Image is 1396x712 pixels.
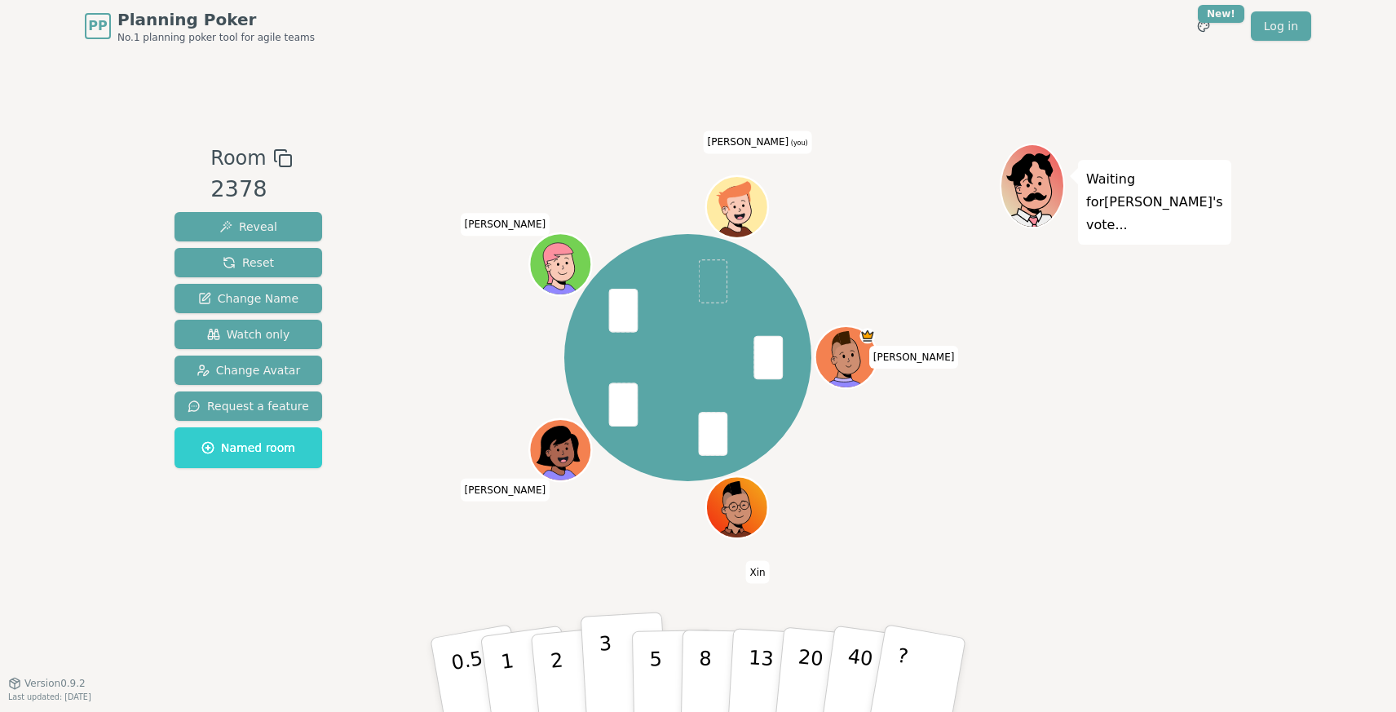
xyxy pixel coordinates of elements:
[1086,168,1223,237] p: Waiting for [PERSON_NAME] 's vote...
[174,248,322,277] button: Reset
[708,179,766,237] button: Click to change your avatar
[223,254,274,271] span: Reset
[174,284,322,313] button: Change Name
[461,214,550,237] span: Click to change your name
[1198,5,1244,23] div: New!
[201,440,295,456] span: Named room
[8,677,86,690] button: Version0.9.2
[85,8,315,44] a: PPPlanning PokerNo.1 planning poker tool for agile teams
[174,320,322,349] button: Watch only
[198,290,298,307] span: Change Name
[174,212,322,241] button: Reveal
[210,144,266,173] span: Room
[24,677,86,690] span: Version 0.9.2
[461,479,550,502] span: Click to change your name
[174,356,322,385] button: Change Avatar
[210,173,292,206] div: 2378
[869,346,959,369] span: Click to change your name
[1251,11,1311,41] a: Log in
[188,398,309,414] span: Request a feature
[859,329,875,344] span: Evan is the host
[117,8,315,31] span: Planning Poker
[207,326,290,343] span: Watch only
[746,561,770,584] span: Click to change your name
[704,131,812,154] span: Click to change your name
[219,219,277,235] span: Reveal
[789,140,808,148] span: (you)
[88,16,107,36] span: PP
[8,692,91,701] span: Last updated: [DATE]
[1189,11,1218,41] button: New!
[117,31,315,44] span: No.1 planning poker tool for agile teams
[174,391,322,421] button: Request a feature
[174,427,322,468] button: Named room
[197,362,301,378] span: Change Avatar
